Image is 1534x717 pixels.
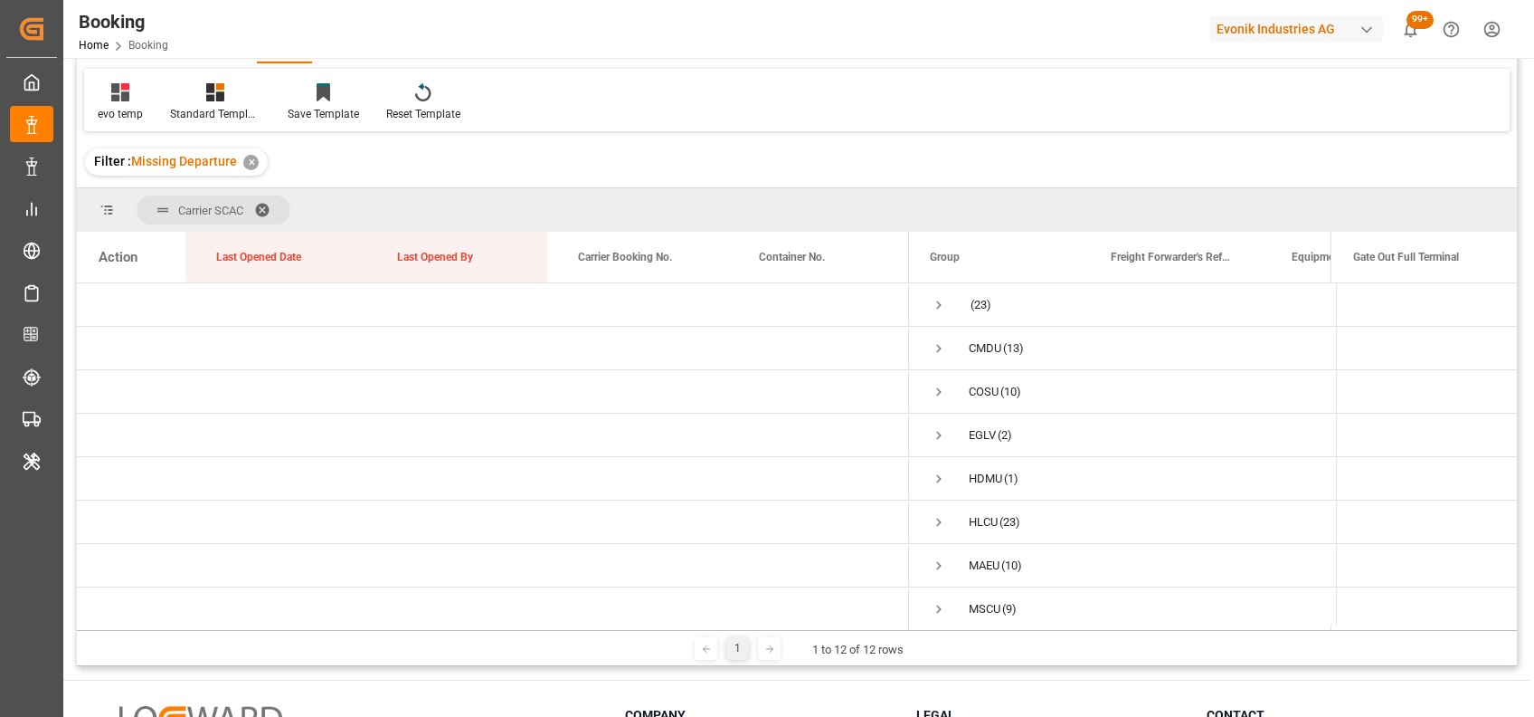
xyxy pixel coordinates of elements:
[79,39,109,52] a: Home
[1292,251,1370,263] span: Equipment Type
[1336,327,1517,370] div: Press SPACE to select this row.
[1336,414,1517,457] div: Press SPACE to select this row.
[1353,251,1459,263] span: Gate Out Full Terminal
[1111,251,1232,263] span: Freight Forwarder's Reference No.
[1336,370,1517,414] div: Press SPACE to select this row.
[969,415,996,456] div: EGLV
[1003,328,1024,369] span: (13)
[969,371,999,413] div: COSU
[1004,458,1018,500] span: (1)
[759,251,825,263] span: Container No.
[77,544,909,588] div: Press SPACE to select this row.
[77,457,909,501] div: Press SPACE to select this row.
[969,502,998,543] div: HLCU
[1209,16,1383,43] div: Evonik Industries AG
[77,327,909,370] div: Press SPACE to select this row.
[999,502,1020,543] span: (23)
[94,154,131,168] span: Filter :
[243,155,259,170] div: ✕
[1336,544,1517,588] div: Press SPACE to select this row.
[131,154,237,168] span: Missing Departure
[178,204,243,217] span: Carrier SCAC
[77,370,909,414] div: Press SPACE to select this row.
[969,545,999,587] div: MAEU
[170,106,260,122] div: Standard Templates
[1002,588,1017,630] span: (9)
[1336,501,1517,544] div: Press SPACE to select this row.
[1336,457,1517,501] div: Press SPACE to select this row.
[578,251,672,263] span: Carrier Booking No.
[812,641,904,659] div: 1 to 12 of 12 rows
[99,249,137,265] div: Action
[969,458,1002,500] div: HDMU
[77,283,909,327] div: Press SPACE to select this row.
[969,588,1000,630] div: MSCU
[1336,588,1517,631] div: Press SPACE to select this row.
[1209,12,1390,46] button: Evonik Industries AG
[998,415,1012,456] span: (2)
[969,328,1001,369] div: CMDU
[1390,9,1431,50] button: show 107 new notifications
[77,588,909,631] div: Press SPACE to select this row.
[1000,371,1021,413] span: (10)
[77,501,909,544] div: Press SPACE to select this row.
[79,8,168,35] div: Booking
[77,414,909,457] div: Press SPACE to select this row.
[1336,283,1517,327] div: Press SPACE to select this row.
[971,284,991,326] span: (23)
[726,637,749,660] div: 1
[930,251,960,263] span: Group
[216,251,301,263] span: Last Opened Date
[98,106,143,122] div: evo temp
[397,251,473,263] span: Last Opened By
[1406,11,1434,29] span: 99+
[1001,545,1022,587] span: (10)
[386,106,460,122] div: Reset Template
[1431,9,1472,50] button: Help Center
[288,106,359,122] div: Save Template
